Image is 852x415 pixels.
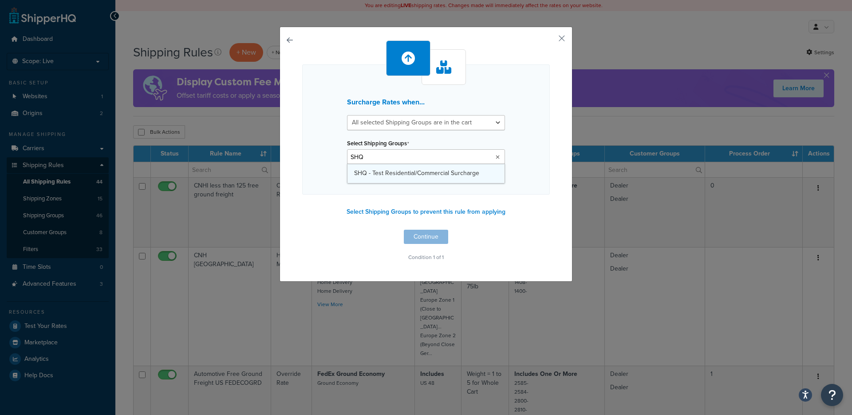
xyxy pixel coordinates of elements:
[302,251,550,263] p: Condition 1 of 1
[347,98,505,106] h3: Surcharge Rates when...
[344,205,508,219] button: Select Shipping Groups to prevent this rule from applying
[347,164,505,183] a: SHQ - Test Residential/Commercial Surcharge
[354,168,479,178] span: SHQ - Test Residential/Commercial Surcharge
[347,140,409,147] label: Select Shipping Groups
[821,384,843,406] button: Open Resource Center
